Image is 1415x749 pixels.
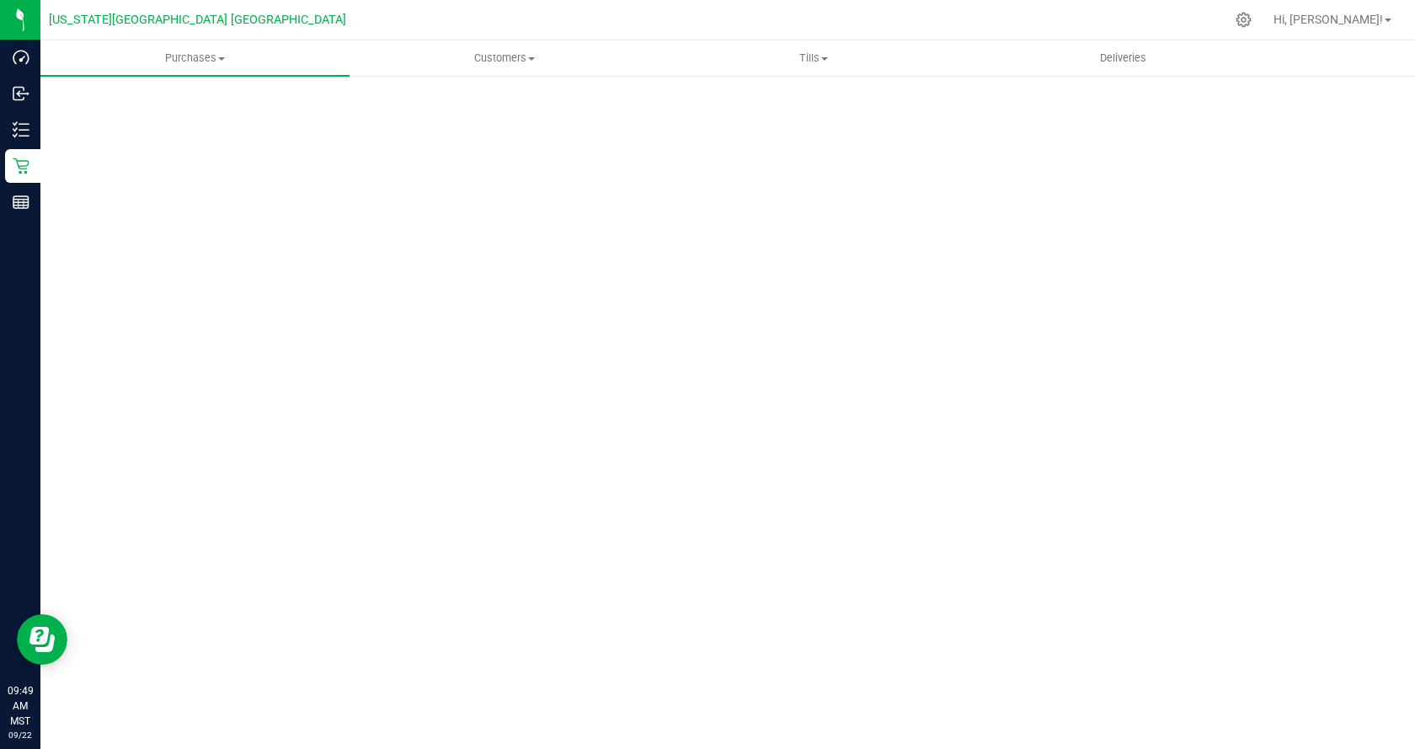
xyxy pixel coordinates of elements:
[1233,12,1254,28] div: Manage settings
[8,683,33,729] p: 09:49 AM MST
[49,13,346,27] span: [US_STATE][GEOGRAPHIC_DATA] [GEOGRAPHIC_DATA]
[13,158,29,174] inline-svg: Retail
[13,194,29,211] inline-svg: Reports
[659,40,968,76] a: Tills
[40,51,350,66] span: Purchases
[659,51,967,66] span: Tills
[350,51,658,66] span: Customers
[17,614,67,665] iframe: Resource center
[40,40,350,76] a: Purchases
[1273,13,1383,26] span: Hi, [PERSON_NAME]!
[350,40,659,76] a: Customers
[1077,51,1169,66] span: Deliveries
[969,40,1278,76] a: Deliveries
[13,85,29,102] inline-svg: Inbound
[13,121,29,138] inline-svg: Inventory
[8,729,33,741] p: 09/22
[13,49,29,66] inline-svg: Dashboard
